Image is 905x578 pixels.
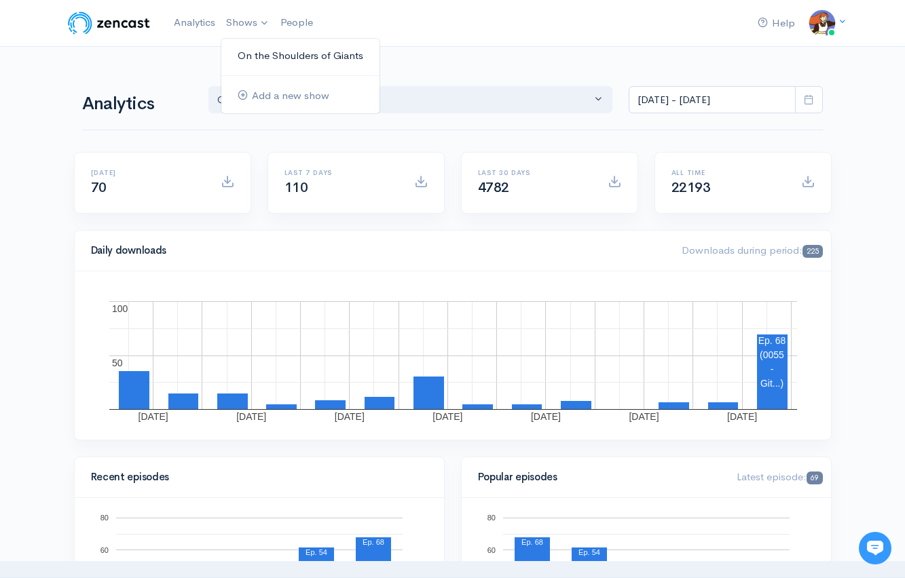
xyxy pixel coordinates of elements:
[66,9,152,37] img: ZenCast Logo
[487,514,495,522] text: 80
[100,514,108,522] text: 80
[100,545,108,554] text: 60
[221,8,275,38] a: Shows
[752,9,800,38] a: Help
[802,245,822,258] span: 225
[112,303,128,314] text: 100
[807,471,822,484] span: 69
[671,169,785,176] h6: All time
[758,335,786,346] text: Ep. 68
[671,179,711,196] span: 22193
[217,92,592,108] div: On the Shoulders of Giant...
[236,411,266,422] text: [DATE]
[363,538,384,546] text: Ep. 68
[478,179,509,196] span: 4782
[306,548,327,556] text: Ep. 54
[284,179,308,196] span: 110
[112,358,123,368] text: 50
[809,9,836,37] img: ...
[208,86,613,114] button: On the Shoulders of Giant...
[478,471,721,483] h4: Popular episodes
[91,245,666,256] h4: Daily downloads
[487,545,495,554] text: 60
[760,378,783,389] text: Git...)
[859,532,891,564] iframe: gist-messenger-bubble-iframe
[20,66,251,88] h1: Hi 👋
[727,411,757,422] text: [DATE]
[91,169,204,176] h6: [DATE]
[275,8,318,37] a: People
[629,86,796,114] input: analytics date range selector
[138,411,168,422] text: [DATE]
[629,411,659,422] text: [DATE]
[284,169,398,176] h6: Last 7 days
[91,471,420,483] h4: Recent episodes
[91,288,815,423] svg: A chart.
[221,38,380,114] ul: Shows
[82,94,192,114] h1: Analytics
[20,90,251,155] h2: Just let us know if you need anything and we'll be happy to help! 🙂
[530,411,560,422] text: [DATE]
[478,169,591,176] h6: Last 30 days
[39,255,242,282] input: Search articles
[221,84,380,108] a: Add a new show
[682,244,822,256] span: Downloads during period:
[521,538,543,546] text: Ep. 68
[221,44,380,68] a: On the Shoulders of Giants
[334,411,364,422] text: [DATE]
[168,8,221,37] a: Analytics
[91,179,107,196] span: 70
[88,188,163,199] span: New conversation
[737,470,822,483] span: Latest episode:
[578,548,600,556] text: Ep. 54
[432,411,462,422] text: [DATE]
[21,180,251,207] button: New conversation
[18,233,253,249] p: Find an answer quickly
